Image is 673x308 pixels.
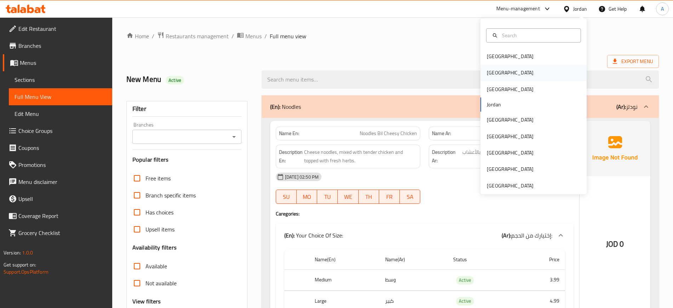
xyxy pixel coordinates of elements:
[9,105,112,122] a: Edit Menu
[382,192,397,202] span: FR
[518,250,565,270] th: Price
[132,297,161,306] h3: View filters
[341,192,355,202] span: WE
[3,173,112,190] a: Menu disclaimer
[270,102,301,111] p: Noodles
[146,208,173,217] span: Has choices
[237,32,262,41] a: Menus
[126,74,253,85] h2: New Menu
[9,88,112,105] a: Full Menu View
[487,116,534,124] div: [GEOGRAPHIC_DATA]
[359,190,379,204] button: TH
[338,190,358,204] button: WE
[607,55,659,68] span: Export Menu
[620,237,624,251] span: 0
[502,230,511,241] b: (Ar):
[487,165,534,173] div: [GEOGRAPHIC_DATA]
[166,77,184,84] span: Active
[18,144,107,152] span: Coupons
[573,5,587,13] div: Jordan
[152,32,154,40] li: /
[456,276,474,284] span: Active
[157,32,229,41] a: Restaurants management
[15,75,107,84] span: Sections
[262,71,659,89] input: search
[276,224,574,247] div: (En): Your Choice Of Size:(Ar):إختيارك من الحجم:
[432,148,458,165] strong: Description Ar:
[232,32,234,40] li: /
[18,127,107,135] span: Choice Groups
[15,110,107,118] span: Edit Menu
[279,192,294,202] span: SU
[279,148,303,165] strong: Description En:
[380,250,447,270] th: Name(Ar)
[4,248,21,257] span: Version:
[432,130,451,137] strong: Name Ar:
[15,93,107,101] span: Full Menu View
[3,207,112,224] a: Coverage Report
[487,52,534,60] div: [GEOGRAPHIC_DATA]
[20,58,107,67] span: Menus
[18,229,107,237] span: Grocery Checklist
[126,32,659,41] nav: breadcrumb
[616,102,638,111] p: نودلز
[284,230,295,241] b: (En):
[496,5,540,13] div: Menu-management
[3,139,112,156] a: Coupons
[166,32,229,40] span: Restaurants management
[282,174,321,180] span: [DATE] 02:50 PM
[499,32,576,39] input: Search
[18,161,107,169] span: Promotions
[317,190,338,204] button: TU
[304,148,417,165] span: Cheese noodles, mixed with tender chicken and topped with fresh herbs.
[3,20,112,37] a: Edit Restaurant
[460,148,570,165] span: نودلز الجبن، ممزوجة بالدجاج الطري ومغطاة بالأعشاب الطازجة.
[4,260,36,269] span: Get support on:
[616,101,626,112] b: (Ar):
[264,32,267,40] li: /
[309,270,380,291] th: Medium
[661,5,664,13] span: A
[360,130,417,137] span: Noodles Bil Cheesy Chicken
[146,225,175,234] span: Upsell items
[284,231,343,240] p: Your Choice Of Size:
[18,178,107,186] span: Menu disclaimer
[270,101,280,112] b: (En):
[309,250,380,270] th: Name(En)
[580,121,650,176] img: Ae5nvW7+0k+MAAAAAElFTkSuQmCC
[132,156,241,164] h3: Popular filters
[146,174,171,183] span: Free items
[511,230,552,241] span: إختيارك من الحجم:
[18,195,107,203] span: Upsell
[361,192,376,202] span: TH
[146,279,177,287] span: Not available
[3,122,112,139] a: Choice Groups
[18,212,107,220] span: Coverage Report
[3,224,112,241] a: Grocery Checklist
[297,190,317,204] button: MO
[3,190,112,207] a: Upsell
[487,149,534,157] div: [GEOGRAPHIC_DATA]
[146,191,196,200] span: Branch specific items
[146,262,167,270] span: Available
[487,85,534,93] div: [GEOGRAPHIC_DATA]
[279,130,299,137] strong: Name En:
[300,192,314,202] span: MO
[245,32,262,40] span: Menus
[9,71,112,88] a: Sections
[456,297,474,305] span: Active
[132,101,241,117] div: Filter
[447,250,518,270] th: Status
[4,267,49,276] a: Support.OpsPlatform
[276,190,297,204] button: SU
[3,156,112,173] a: Promotions
[270,32,306,40] span: Full menu view
[380,270,447,291] td: وسط
[403,192,417,202] span: SA
[276,210,574,217] h4: Caregories:
[400,190,420,204] button: SA
[262,95,659,118] div: (En): Noodles(Ar):نودلز
[126,32,149,40] a: Home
